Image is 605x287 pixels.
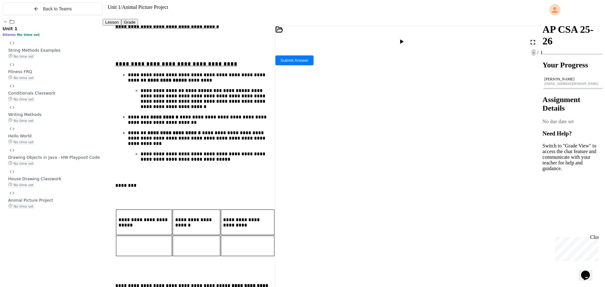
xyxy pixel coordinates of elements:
[17,33,40,37] span: No time set
[3,26,17,31] span: Unit 1
[8,54,34,59] span: No time set
[543,61,602,69] h2: Your Progress
[537,50,538,55] span: /
[544,77,601,82] div: [PERSON_NAME]
[8,198,53,203] span: Animal Picture Project
[108,4,120,10] span: Unit 1
[543,3,602,17] div: My Account
[543,119,602,124] div: No due date set
[8,183,34,187] span: No time set
[8,155,100,160] span: Drawing Objects in Java - HW Playposit Code
[8,140,34,145] span: No time set
[121,19,138,26] button: Grade
[8,204,34,209] span: No time set
[8,69,32,74] span: Fitness FRQ
[8,176,61,181] span: House Drawing Classwork
[3,33,16,37] span: 8 items
[103,19,121,26] button: Lesson
[120,4,122,10] span: /
[543,95,602,112] h2: Assignment Details
[532,49,536,56] span: -
[544,82,601,85] div: [EMAIL_ADDRESS][DOMAIN_NAME]
[3,3,103,15] button: Back to Teams
[43,6,72,11] span: Back to Teams
[539,50,543,55] span: 1
[280,58,308,63] span: Submit Answer
[8,91,55,95] span: Conditionals Classwork
[553,234,599,261] iframe: chat widget
[8,112,42,117] span: Writing Methods
[8,76,34,80] span: No time set
[3,3,43,40] div: Chat with us now!Close
[8,97,34,102] span: No time set
[543,24,602,47] h1: AP CSA 25-26
[543,143,602,171] p: Switch to "Grade View" to access the chat feature and communicate with your teacher for help and ...
[275,55,314,65] button: Submit Answer
[122,4,168,10] span: Animal Picture Project
[16,32,17,37] span: •
[8,134,32,138] span: Hello World
[8,48,60,53] span: String Methods Examples
[543,130,602,137] h3: Need Help?
[8,161,34,166] span: No time set
[579,262,599,281] iframe: chat widget
[8,118,34,123] span: No time set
